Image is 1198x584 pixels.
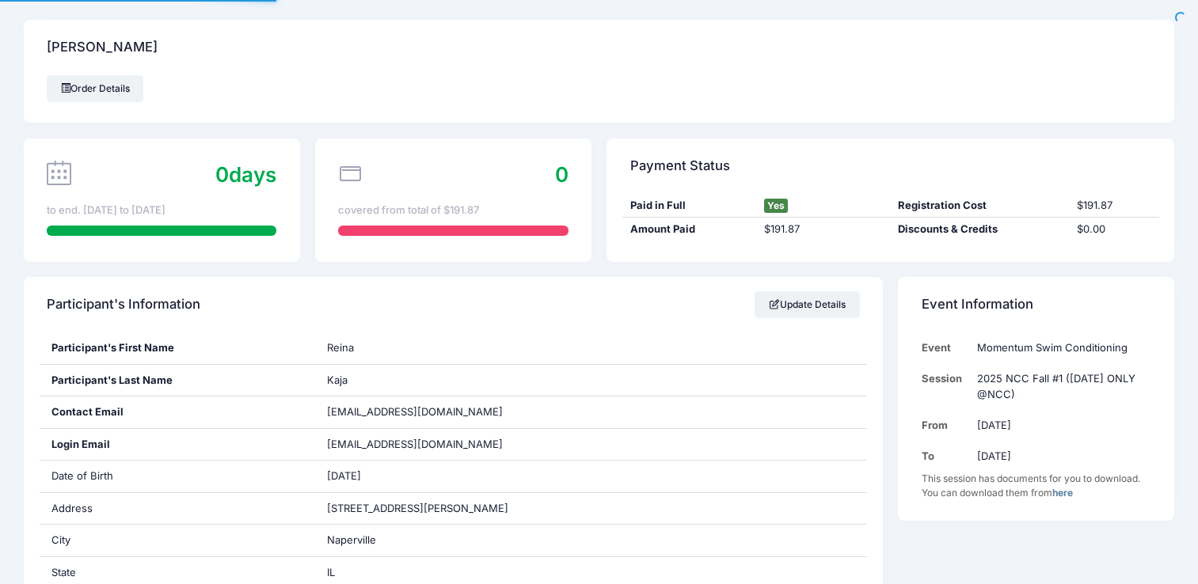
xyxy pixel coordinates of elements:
[969,410,1150,441] td: [DATE]
[327,502,508,514] span: [STREET_ADDRESS][PERSON_NAME]
[40,396,316,428] div: Contact Email
[327,437,525,453] span: [EMAIL_ADDRESS][DOMAIN_NAME]
[969,332,1150,363] td: Momentum Swim Conditioning
[756,222,890,237] div: $191.87
[47,283,200,328] h4: Participant's Information
[40,332,316,364] div: Participant's First Name
[555,162,569,187] span: 0
[622,222,756,237] div: Amount Paid
[891,198,1070,214] div: Registration Cost
[47,75,143,102] a: Order Details
[327,374,348,386] span: Kaja
[215,162,229,187] span: 0
[215,159,276,190] div: days
[891,222,1070,237] div: Discounts & Credits
[922,441,970,472] td: To
[1052,487,1073,499] a: here
[327,566,335,578] span: IL
[40,429,316,461] div: Login Email
[922,363,970,410] td: Session
[969,363,1150,410] td: 2025 NCC Fall #1 ([DATE] ONLY @NCC)
[969,441,1150,472] td: [DATE]
[622,198,756,214] div: Paid in Full
[338,203,568,218] div: covered from total of $191.87
[40,525,316,556] div: City
[327,341,354,354] span: Reina
[922,472,1151,500] div: This session has documents for you to download. You can download them from
[327,469,361,482] span: [DATE]
[327,533,376,546] span: Naperville
[1070,198,1159,214] div: $191.87
[40,365,316,396] div: Participant's Last Name
[327,405,503,418] span: [EMAIL_ADDRESS][DOMAIN_NAME]
[40,461,316,492] div: Date of Birth
[40,493,316,525] div: Address
[922,410,970,441] td: From
[47,203,276,218] div: to end. [DATE] to [DATE]
[755,291,860,318] a: Update Details
[922,283,1033,328] h4: Event Information
[922,332,970,363] td: Event
[630,143,730,188] h4: Payment Status
[764,199,788,213] span: Yes
[1070,222,1159,237] div: $0.00
[47,25,158,70] h4: [PERSON_NAME]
